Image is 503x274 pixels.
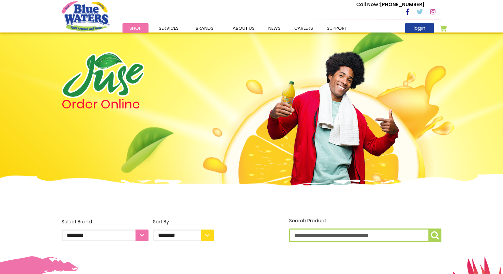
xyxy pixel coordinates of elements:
[320,23,354,33] a: support
[287,23,320,33] a: careers
[62,230,149,241] select: Select Brand
[405,23,434,33] a: login
[196,25,214,31] span: Brands
[289,229,441,242] input: Search Product
[266,39,400,186] img: man.png
[62,98,214,110] h4: Order Online
[226,23,261,33] a: about us
[356,1,380,8] span: Call Now :
[289,217,441,242] label: Search Product
[153,218,214,225] div: Sort By
[153,230,214,241] select: Sort By
[62,1,109,31] a: store logo
[261,23,287,33] a: News
[62,52,144,98] img: logo
[129,25,142,31] span: Shop
[431,231,439,239] img: search-icon.png
[428,229,441,242] button: Search Product
[62,218,149,241] label: Select Brand
[159,25,179,31] span: Services
[356,1,424,8] p: [PHONE_NUMBER]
